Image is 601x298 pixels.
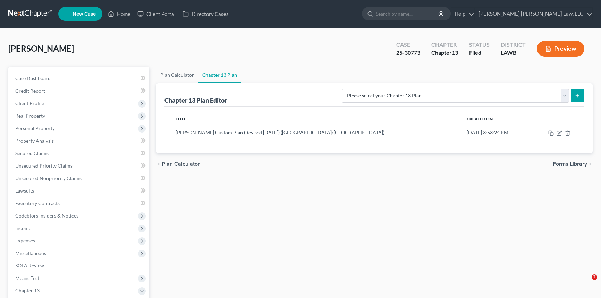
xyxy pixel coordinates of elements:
span: 13 [452,49,458,56]
span: Case Dashboard [15,75,51,81]
span: Executory Contracts [15,200,60,206]
span: New Case [73,11,96,17]
span: Personal Property [15,125,55,131]
span: [PERSON_NAME] [8,43,74,53]
span: Plan Calculator [162,161,200,167]
span: Unsecured Nonpriority Claims [15,175,82,181]
div: Status [469,41,490,49]
span: Means Test [15,275,39,281]
th: Title [170,112,461,126]
span: Expenses [15,238,35,244]
a: Home [104,8,134,20]
div: 25-30773 [396,49,420,57]
div: LAWB [501,49,526,57]
a: Secured Claims [10,147,149,160]
a: [PERSON_NAME] [PERSON_NAME] Law, LLC [475,8,592,20]
a: Chapter 13 Plan [198,67,241,83]
div: Chapter [431,49,458,57]
a: Plan Calculator [156,67,198,83]
a: Executory Contracts [10,197,149,210]
span: Property Analysis [15,138,54,144]
span: SOFA Review [15,263,44,269]
span: Income [15,225,31,231]
span: Credit Report [15,88,45,94]
span: Forms Library [553,161,587,167]
input: Search by name... [376,7,439,20]
a: Unsecured Priority Claims [10,160,149,172]
i: chevron_left [156,161,162,167]
button: Preview [537,41,584,57]
span: 2 [592,274,597,280]
th: Created On [461,112,531,126]
a: Property Analysis [10,135,149,147]
a: Help [451,8,474,20]
button: chevron_left Plan Calculator [156,161,200,167]
span: Client Profile [15,100,44,106]
a: Unsecured Nonpriority Claims [10,172,149,185]
span: Chapter 13 [15,288,40,293]
button: Forms Library chevron_right [553,161,593,167]
div: Filed [469,49,490,57]
span: Real Property [15,113,45,119]
span: Unsecured Priority Claims [15,163,73,169]
div: Chapter [431,41,458,49]
iframe: Intercom live chat [577,274,594,291]
span: Miscellaneous [15,250,46,256]
a: Directory Cases [179,8,232,20]
td: [DATE] 3:53:24 PM [461,126,531,139]
span: Lawsuits [15,188,34,194]
div: Case [396,41,420,49]
td: [PERSON_NAME] Custom Plan (Revised [DATE]) ([GEOGRAPHIC_DATA]/[GEOGRAPHIC_DATA]) [170,126,461,139]
a: Credit Report [10,85,149,97]
span: Secured Claims [15,150,49,156]
div: Chapter 13 Plan Editor [164,96,227,104]
div: District [501,41,526,49]
i: chevron_right [587,161,593,167]
a: SOFA Review [10,259,149,272]
span: Codebtors Insiders & Notices [15,213,78,219]
a: Case Dashboard [10,72,149,85]
a: Lawsuits [10,185,149,197]
a: Client Portal [134,8,179,20]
